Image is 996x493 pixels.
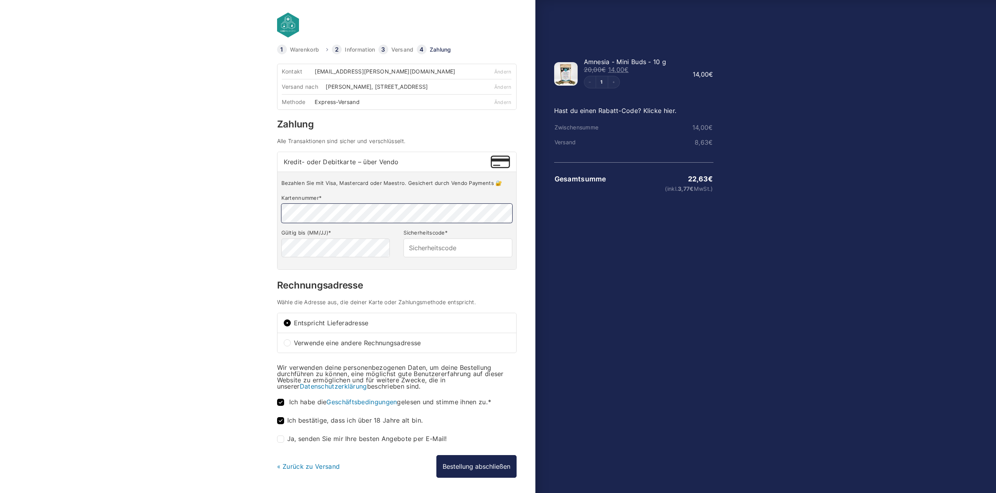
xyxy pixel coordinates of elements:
input: Sicherheitscode [403,238,512,257]
a: « Zurück zu Versand [277,463,340,470]
span: € [708,124,713,131]
label: Ja, senden Sie mir Ihre besten Angebote per E-Mail! [277,436,447,443]
h3: Zahlung [277,120,517,129]
button: Bestellung abschließen [436,455,517,478]
h4: Wähle die Adresse aus, die deiner Karte oder Zahlungsmethode entspricht. [277,299,517,305]
p: Bezahlen Sie mit Visa, Mastercard oder Maestro. Gesichert durch Vendo Payments 🔐 [281,180,512,186]
h4: Alle Transaktionen sind sicher und verschlüsselt. [277,138,517,144]
p: Wir verwenden deine personenbezogenen Daten, um deine Bestellung durchführen zu können, eine mögl... [277,364,517,389]
input: Ich habe dieGeschäftsbedingungengelesen und stimme ihnen zu. [277,399,284,406]
label: Kartennummer [281,195,512,201]
bdi: 20,00 [584,66,606,74]
span: € [708,175,713,183]
a: Ändern [494,99,512,105]
a: Ändern [494,84,512,90]
div: [PERSON_NAME], [STREET_ADDRESS] [326,84,433,90]
span: Entspricht Lieferadresse [294,320,510,326]
th: Gesamtsumme [554,175,607,183]
img: Kredit- oder Debitkarte – über Vendo [491,156,510,168]
a: Versand [391,47,414,52]
a: Datenschutzerklärung [300,382,367,390]
div: Versand nach [282,84,326,90]
button: Decrement [584,76,596,88]
label: Gültig bis (MM/JJ) [281,229,390,236]
input: Ich bestätige, dass ich über 18 Jahre alt bin. [277,417,284,424]
bdi: 14,00 [693,70,713,78]
label: Ich bestätige, dass ich über 18 Jahre alt bin. [277,417,423,424]
a: Warenkorb [290,47,319,52]
button: Increment [608,76,620,88]
div: Methode [282,99,315,105]
a: Ändern [494,69,512,75]
span: € [690,185,693,192]
label: Sicherheitscode [403,229,512,236]
div: [EMAIL_ADDRESS][PERSON_NAME][DOMAIN_NAME] [315,69,461,74]
a: Edit [596,80,608,84]
div: Express-Versand [315,99,365,105]
bdi: 8,63 [695,138,713,146]
span: Ich habe die gelesen und stimme ihnen zu. [289,398,491,406]
a: Zahlung [430,47,451,52]
bdi: 14,00 [692,124,713,131]
span: Verwende eine andere Rechnungsadresse [294,340,510,346]
span: Amnesia - Mini Buds - 10 g [584,58,666,66]
bdi: 22,63 [688,175,713,183]
a: Information [345,47,375,52]
a: Hast du einen Rabatt-Code? Klicke hier. [554,107,677,115]
span: € [708,138,713,146]
span: € [709,70,713,78]
div: Kontakt [282,69,315,74]
th: Versand [554,139,607,145]
a: Geschäftsbedingungen [326,398,397,406]
span: Kredit- oder Debitkarte – über Vendo [284,159,491,165]
span: € [602,66,606,74]
h3: Rechnungsadresse [277,281,517,290]
span: € [624,66,629,74]
small: (inkl. MwSt.) [607,186,713,192]
th: Zwischensumme [554,124,607,131]
bdi: 14,00 [608,66,629,74]
span: 3,77 [678,185,694,192]
input: Ja, senden Sie mir Ihre besten Angebote per E-Mail! [277,436,284,443]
